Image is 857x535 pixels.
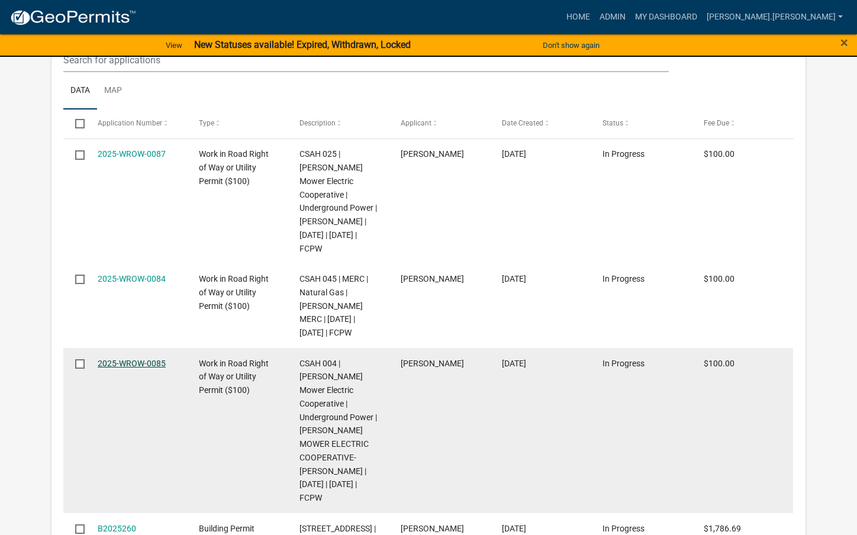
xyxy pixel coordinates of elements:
datatable-header-cell: Date Created [490,109,591,138]
span: Date Created [502,119,543,127]
a: Map [97,72,129,110]
span: In Progress [603,274,645,283]
a: My Dashboard [630,6,702,28]
datatable-header-cell: Description [288,109,389,138]
datatable-header-cell: Fee Due [692,109,794,138]
span: Type [199,119,214,127]
span: 08/08/2025 [502,359,526,368]
span: Applicant [401,119,431,127]
a: B2025260 [98,524,136,533]
span: 08/05/2025 [502,524,526,533]
span: In Progress [603,359,645,368]
span: MARK WHITE [401,149,464,159]
span: Status [603,119,623,127]
span: Building Permit [199,524,254,533]
span: Work in Road Right of Way or Utility Permit ($100) [199,359,269,395]
span: In Progress [603,524,645,533]
a: [PERSON_NAME].[PERSON_NAME] [702,6,848,28]
span: $1,786.69 [704,524,741,533]
button: Close [840,36,848,50]
span: $100.00 [704,274,734,283]
span: CSAH 045 | MERC | Natural Gas | THOMAS WOOD MERC | 08/14/2025 | 08/30/2025 | FCPW [299,274,368,337]
a: 2025-WROW-0084 [98,274,166,283]
span: Work in Road Right of Way or Utility Permit ($100) [199,149,269,186]
span: CSAH 004 | Freeborn Mower Electric Cooperative | Underground Power | FREEBORN MOWER ELECTRIC COOP... [299,359,377,503]
datatable-header-cell: Status [591,109,692,138]
span: Application Number [98,119,162,127]
span: JOHN KALIS [401,359,464,368]
span: × [840,34,848,51]
span: In Progress [603,149,645,159]
strong: New Statuses available! Expired, Withdrawn, Locked [194,39,411,50]
a: View [161,36,187,55]
span: $100.00 [704,359,734,368]
span: CSAH 025 | Freeborn Mower Electric Cooperative | Underground Power | MARK WHITE | 08/28/2025 | 08... [299,149,377,253]
span: David Westland [401,524,464,533]
span: 08/22/2025 [502,149,526,159]
datatable-header-cell: Type [187,109,288,138]
span: Fee Due [704,119,729,127]
a: Admin [595,6,630,28]
a: Home [562,6,595,28]
button: Don't show again [538,36,604,55]
datatable-header-cell: Select [63,109,86,138]
a: Data [63,72,97,110]
span: $100.00 [704,149,734,159]
a: 2025-WROW-0085 [98,359,166,368]
span: 08/13/2025 [502,274,526,283]
a: 2025-WROW-0087 [98,149,166,159]
span: Thomas Wood [401,274,464,283]
datatable-header-cell: Application Number [86,109,188,138]
span: Work in Road Right of Way or Utility Permit ($100) [199,274,269,311]
datatable-header-cell: Applicant [389,109,491,138]
span: Description [299,119,336,127]
input: Search for applications [63,48,669,72]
